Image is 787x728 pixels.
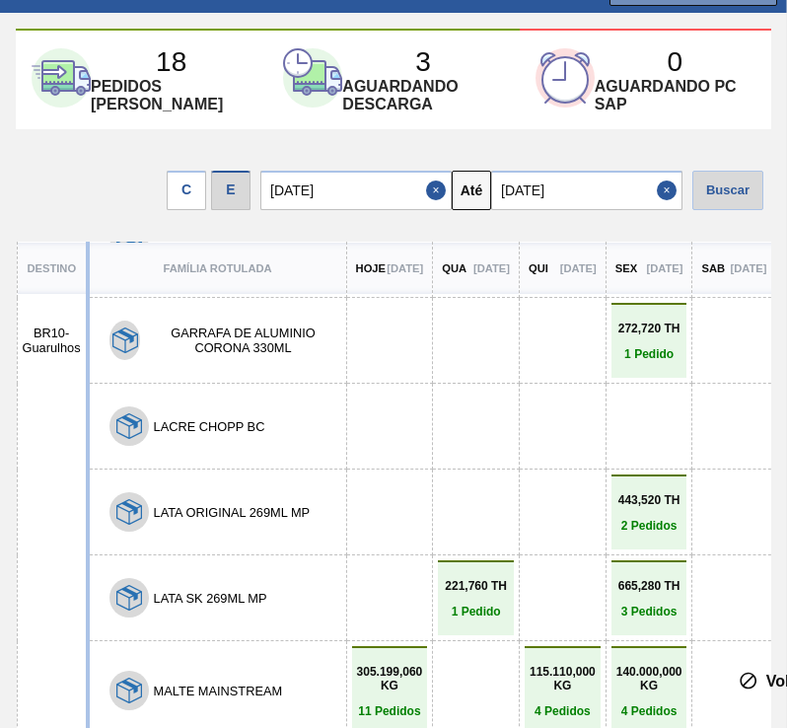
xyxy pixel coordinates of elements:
[357,665,423,692] p: 305.199,060 KG
[167,166,206,210] div: Visão data de Coleta
[145,326,340,355] button: GARRAFA DE ALUMINIO CORONA 330ML
[342,78,503,113] p: Aguardando descarga
[530,665,596,718] a: 115.110,000 KG4 Pedidos
[357,704,423,718] p: 11 Pedidos
[154,591,267,606] button: LATA SK 269ML MP
[356,262,386,274] p: Hoje
[730,262,766,274] p: [DATE]
[616,493,682,533] a: 443,520 TH2 Pedidos
[211,166,250,210] div: Visão Data de Entrega
[116,678,142,703] img: 7hKVVNeldsGH5KwE07rPnOGsQy+SHCf9ftlnweef0E1el2YcIeEt5yaNqj+jPq4oMsVpG1vCxiwYEd4SvddTlxqBvEWZPhf52...
[616,347,682,361] p: 1 Pedido
[616,519,682,533] p: 2 Pedidos
[491,171,682,210] input: dd/mm/yyyy
[529,262,548,274] p: Qui
[443,605,509,619] p: 1 Pedido
[116,499,142,525] img: 7hKVVNeldsGH5KwE07rPnOGsQy+SHCf9ftlnweef0E1el2YcIeEt5yaNqj+jPq4oMsVpG1vCxiwYEd4SvddTlxqBvEWZPhf52...
[88,242,347,294] th: Família Rotulada
[91,78,251,113] p: Pedidos [PERSON_NAME]
[154,505,311,520] button: LATA ORIGINAL 269ML MP
[616,579,682,593] p: 665,280 TH
[426,171,452,210] button: Close
[560,262,597,274] p: [DATE]
[116,585,142,611] img: 7hKVVNeldsGH5KwE07rPnOGsQy+SHCf9ftlnweef0E1el2YcIeEt5yaNqj+jPq4oMsVpG1vCxiwYEd4SvddTlxqBvEWZPhf52...
[530,665,596,692] p: 115.110,000 KG
[616,322,682,335] p: 272,720 TH
[616,665,682,718] a: 140.000,000 KG4 Pedidos
[657,171,682,210] button: Close
[616,579,682,619] a: 665,280 TH3 Pedidos
[156,46,186,78] p: 18
[167,171,206,210] div: C
[283,48,342,108] img: second-card-icon
[442,262,466,274] p: Qua
[616,704,682,718] p: 4 Pedidos
[616,493,682,507] p: 443,520 TH
[701,262,725,274] p: Sab
[260,171,452,210] input: dd/mm/yyyy
[154,419,265,434] button: LACRE CHOPP BC
[615,262,637,274] p: Sex
[692,171,763,210] div: Buscar
[443,579,509,593] p: 221,760 TH
[357,665,423,718] a: 305.199,060 KG11 Pedidos
[616,322,682,361] a: 272,720 TH1 Pedido
[616,605,682,619] p: 3 Pedidos
[452,171,491,210] button: Até
[646,262,682,274] p: [DATE]
[473,262,510,274] p: [DATE]
[116,413,142,439] img: 7hKVVNeldsGH5KwE07rPnOGsQy+SHCf9ftlnweef0E1el2YcIeEt5yaNqj+jPq4oMsVpG1vCxiwYEd4SvddTlxqBvEWZPhf52...
[668,46,683,78] p: 0
[32,48,91,108] img: first-card-icon
[387,262,423,274] p: [DATE]
[536,48,595,108] img: third-card-icon
[595,78,755,113] p: Aguardando PC SAP
[616,665,682,692] p: 140.000,000 KG
[154,684,283,698] button: MALTE MAINSTREAM
[443,579,509,619] a: 221,760 TH1 Pedido
[415,46,431,78] p: 3
[211,171,250,210] div: E
[530,704,596,718] p: 4 Pedidos
[17,242,88,294] th: Destino
[112,328,138,353] img: 7hKVVNeldsGH5KwE07rPnOGsQy+SHCf9ftlnweef0E1el2YcIeEt5yaNqj+jPq4oMsVpG1vCxiwYEd4SvddTlxqBvEWZPhf52...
